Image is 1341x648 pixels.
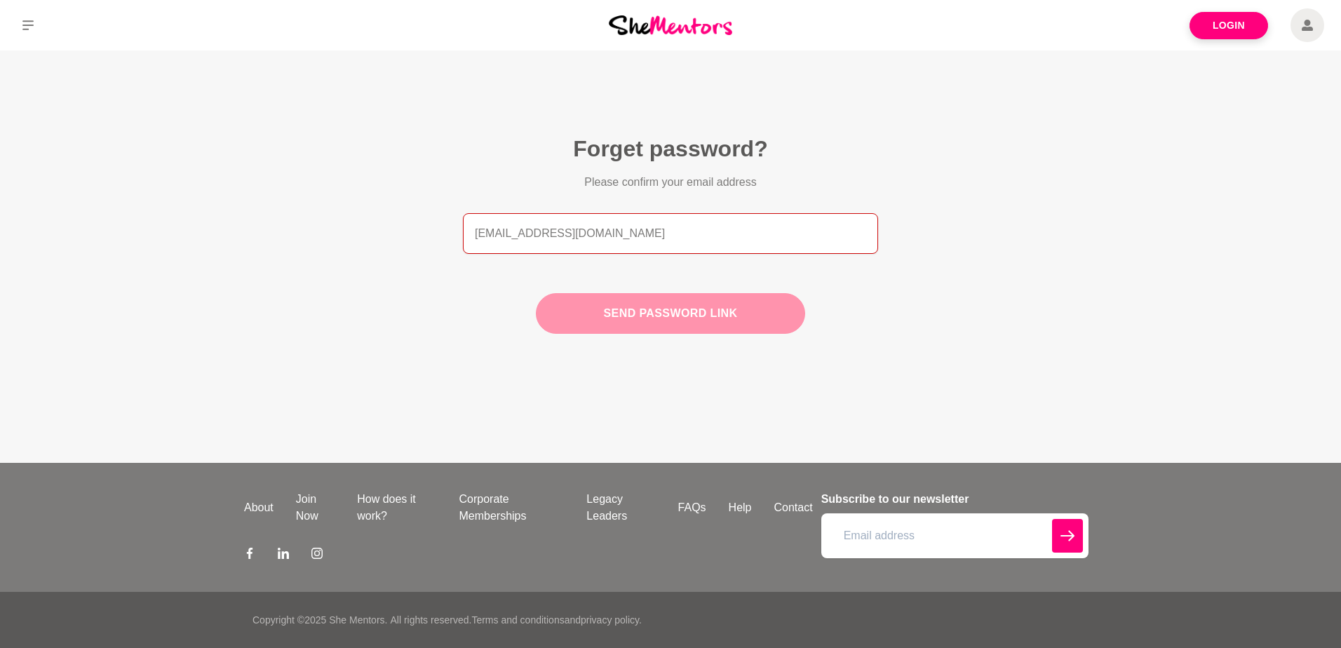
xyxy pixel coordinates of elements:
h4: Subscribe to our newsletter [821,491,1089,508]
button: Send password link [536,293,805,334]
a: privacy policy [581,614,639,626]
p: Copyright © 2025 She Mentors . [252,613,387,628]
a: LinkedIn [278,547,289,564]
a: Facebook [244,547,255,564]
p: Please confirm your email address [536,174,805,191]
a: About [233,499,285,516]
a: Login [1190,12,1268,39]
p: All rights reserved. and . [390,613,641,628]
h2: Forget password? [463,135,878,163]
a: Instagram [311,547,323,564]
img: She Mentors Logo [609,15,732,34]
a: Contact [763,499,824,516]
a: FAQs [667,499,717,516]
input: Email address [821,513,1089,558]
a: How does it work? [346,491,447,525]
a: Terms and conditions [471,614,564,626]
a: Join Now [285,491,346,525]
a: Legacy Leaders [575,491,666,525]
a: Corporate Memberships [447,491,575,525]
a: Help [717,499,763,516]
input: Email address [463,213,878,254]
